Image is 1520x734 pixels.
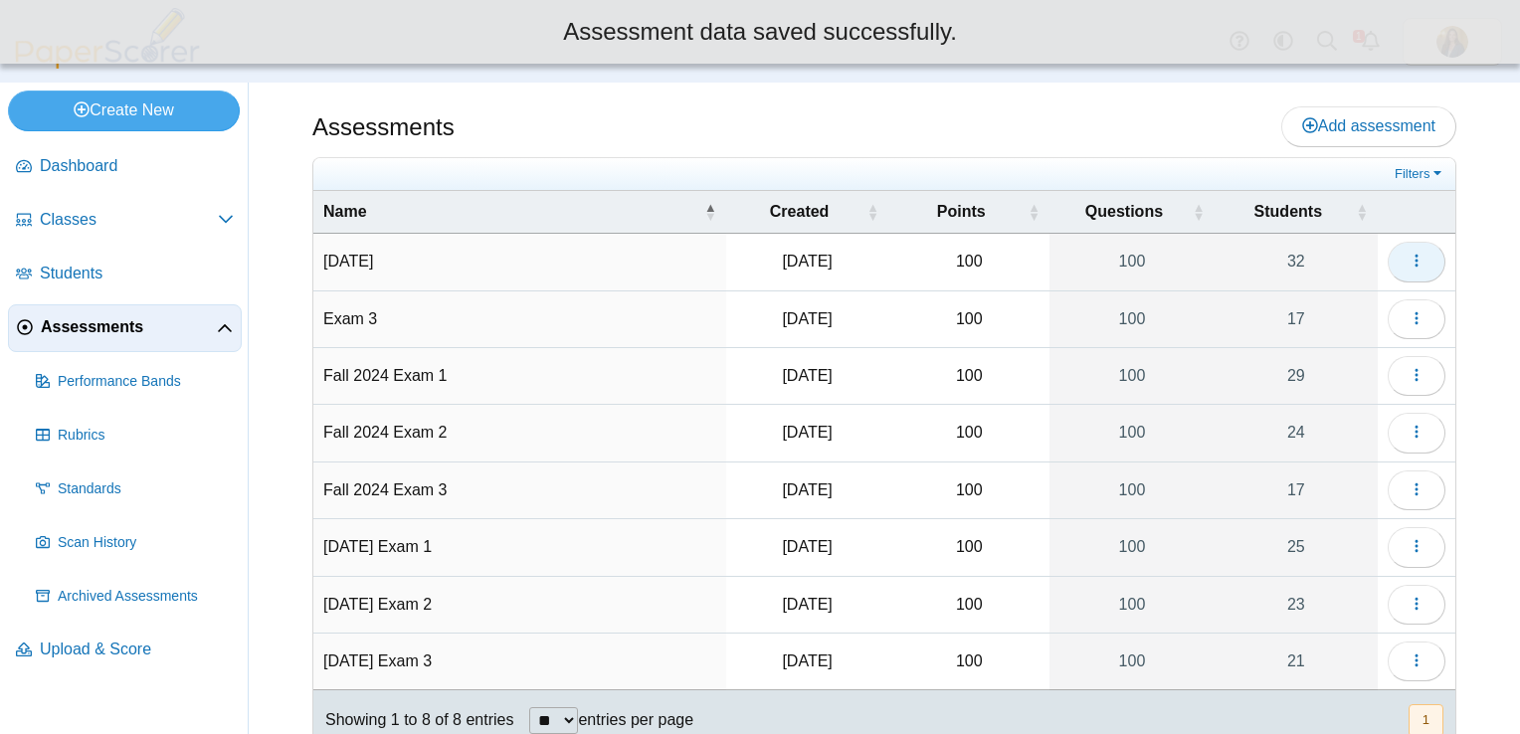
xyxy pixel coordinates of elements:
td: [DATE] [313,234,726,290]
td: Fall 2024 Exam 2 [313,405,726,461]
a: 100 [1049,577,1214,633]
a: 100 [1049,234,1214,289]
td: 100 [888,405,1049,461]
span: Assessments [41,316,217,338]
a: 100 [1049,405,1214,460]
td: Fall 2024 Exam 1 [313,348,726,405]
a: 100 [1049,291,1214,347]
time: Sep 10, 2025 at 11:26 AM [782,253,832,270]
span: Performance Bands [58,372,234,392]
span: Dashboard [40,155,234,177]
a: Add assessment [1281,106,1456,146]
td: 100 [888,577,1049,634]
td: Fall 2024 Exam 3 [313,462,726,519]
span: Add assessment [1302,117,1435,134]
span: Name : Activate to invert sorting [704,202,716,222]
a: Students [8,251,242,298]
a: 100 [1049,348,1214,404]
time: Aug 30, 2024 at 9:30 AM [782,367,832,384]
span: Students [1225,201,1352,223]
a: Upload & Score [8,627,242,674]
time: Sep 12, 2024 at 12:18 PM [782,424,832,441]
span: Classes [40,209,218,231]
time: Apr 16, 2025 at 9:00 AM [782,652,832,669]
span: Scan History [58,533,234,553]
time: Oct 7, 2024 at 11:16 AM [782,481,832,498]
td: 100 [888,462,1049,519]
h1: Assessments [312,110,455,144]
td: [DATE] Exam 2 [313,577,726,634]
a: 100 [1049,634,1214,689]
td: 100 [888,519,1049,576]
td: 100 [888,291,1049,348]
a: Archived Assessments [28,573,242,621]
a: Scan History [28,519,242,567]
time: Mar 3, 2025 at 12:12 PM [782,538,832,555]
span: Created [736,201,862,223]
a: Assessments [8,304,242,352]
span: Students : Activate to sort [1356,202,1368,222]
a: Classes [8,197,242,245]
span: Archived Assessments [58,587,234,607]
a: Performance Bands [28,358,242,406]
td: 100 [888,348,1049,405]
a: Rubrics [28,412,242,459]
td: [DATE] Exam 3 [313,634,726,690]
label: entries per page [578,711,693,728]
td: Exam 3 [313,291,726,348]
a: 24 [1215,405,1378,460]
span: Points : Activate to sort [1028,202,1040,222]
time: Mar 26, 2025 at 9:25 AM [782,596,832,613]
a: 32 [1215,234,1378,289]
span: Students [40,263,234,284]
a: 25 [1215,519,1378,575]
a: 21 [1215,634,1378,689]
td: 100 [888,634,1049,690]
span: Rubrics [58,426,234,446]
a: 100 [1049,462,1214,518]
a: PaperScorer [8,55,207,72]
a: 29 [1215,348,1378,404]
div: Assessment data saved successfully. [15,15,1505,49]
a: Dashboard [8,143,242,191]
a: 100 [1049,519,1214,575]
span: Upload & Score [40,639,234,660]
a: 17 [1215,291,1378,347]
span: Questions [1059,201,1188,223]
a: Create New [8,91,240,130]
a: 23 [1215,577,1378,633]
span: Name [323,201,700,223]
span: Created : Activate to sort [866,202,878,222]
time: Jul 9, 2024 at 10:29 AM [782,310,832,327]
td: 100 [888,234,1049,290]
span: Standards [58,479,234,499]
span: Points [898,201,1024,223]
a: Filters [1390,164,1450,184]
a: 17 [1215,462,1378,518]
span: Questions : Activate to sort [1193,202,1205,222]
a: Standards [28,465,242,513]
td: [DATE] Exam 1 [313,519,726,576]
